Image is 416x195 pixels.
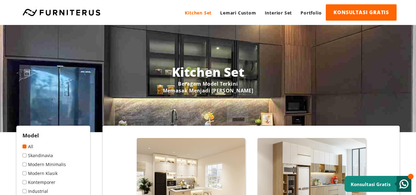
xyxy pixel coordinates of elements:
[22,188,84,194] a: Industrial
[345,176,411,192] a: Konsultasi Gratis
[22,144,84,149] a: All
[22,132,84,139] h2: Model
[22,152,84,158] a: Skandinavia
[180,4,216,21] a: Kitchen Set
[50,80,366,94] p: Beragam Model Terkini Memasak Menjadi [PERSON_NAME]
[351,181,390,187] small: Konsultasi Gratis
[261,4,297,21] a: Interior Set
[326,4,397,21] a: KONSULTASI GRATIS
[22,161,84,167] a: Modern Minimalis
[22,170,84,176] a: Modern Klasik
[22,179,84,185] a: Kontemporer
[216,4,260,21] a: Lemari Custom
[296,4,326,21] a: Portfolio
[50,63,366,80] h1: Kitchen Set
